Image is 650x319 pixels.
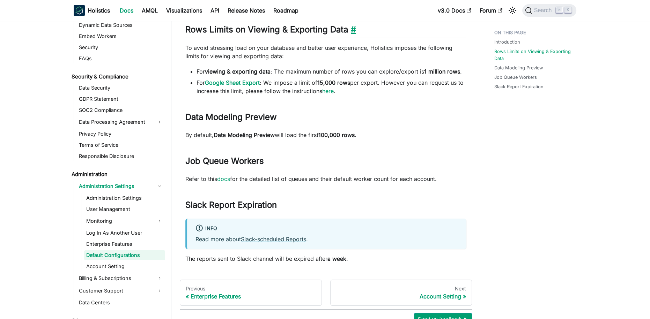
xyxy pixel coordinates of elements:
[186,286,316,292] div: Previous
[348,24,356,35] a: Direct link to Rows Limits on Viewing & Exporting Data
[532,7,556,14] span: Search
[223,5,269,16] a: Release Notes
[564,7,571,13] kbd: K
[197,67,466,76] li: For : The maximum number of rows you can explore/export is .
[336,293,466,300] div: Account Setting
[330,280,472,306] a: NextAccount Setting
[77,54,165,63] a: FAQs
[197,78,466,95] li: For : We impose a limit of per export. However you can request us to increase this limit, please ...
[77,116,165,128] a: Data Processing Agreement
[77,20,165,30] a: Dynamic Data Sources
[77,285,165,296] a: Customer Support
[185,24,466,38] h2: Rows Limits on Viewing & Exporting Data
[185,112,466,125] h2: Data Modeling Preview
[475,5,507,16] a: Forum
[185,156,466,169] h2: Job Queue Workers
[77,140,165,150] a: Terms of Service
[88,6,110,15] b: Holistics
[77,298,165,307] a: Data Centers
[116,5,138,16] a: Docs
[84,204,165,214] a: User Management
[77,181,165,192] a: Administration Settings
[494,64,543,71] a: Data Modeling Preview
[214,131,275,138] strong: Data Modeling Preview
[185,255,466,263] p: The reports sent to Slack channel will be expired after .
[180,280,472,306] nav: Docs pages
[162,5,206,16] a: Visualizations
[185,44,466,60] p: To avoid stressing load on your database and better user experience, Holistics imposes the follow...
[195,235,458,243] p: Read more about .
[77,43,165,52] a: Security
[77,273,165,284] a: Billing & Subscriptions
[74,5,85,16] img: Holistics
[507,5,518,16] button: Switch between dark and light mode (currently light mode)
[494,39,520,45] a: Introduction
[69,72,165,82] a: Security & Compliance
[69,169,165,179] a: Administration
[84,228,165,238] a: Log In As Another User
[84,239,165,249] a: Enterprise Features
[77,151,165,161] a: Responsible Disclosure
[269,5,303,16] a: Roadmap
[77,31,165,41] a: Embed Workers
[84,261,165,271] a: Account Setting
[138,5,162,16] a: AMQL
[77,83,165,93] a: Data Security
[494,83,544,90] a: Slack Report Expiration
[327,255,346,262] strong: a week
[185,175,466,183] p: Refer to this for the detailed list of queues and their default worker count for each account.
[77,94,165,104] a: GDPR Statement
[180,280,322,306] a: PreviousEnterprise Features
[205,68,271,75] strong: viewing & exporting data
[84,193,165,203] a: Administration Settings
[317,79,350,86] strong: 15,000 rows
[77,105,165,115] a: SOC2 Compliance
[494,48,572,61] a: Rows Limits on Viewing & Exporting Data
[336,286,466,292] div: Next
[84,215,165,227] a: Monitoring
[195,224,458,233] div: info
[241,236,306,243] a: Slack-scheduled Reports
[185,131,466,139] p: By default, will load the first .
[205,79,260,86] a: Google Sheet Export
[186,293,316,300] div: Enterprise Features
[84,250,165,260] a: Default Configurations
[434,5,475,16] a: v3.0 Docs
[77,129,165,139] a: Privacy Policy
[322,88,334,94] a: here
[67,21,171,319] nav: Docs sidebar
[74,5,110,16] a: HolisticsHolistics
[522,4,576,17] button: Search (Command+K)
[185,200,466,213] h2: Slack Report Expiration
[556,7,563,13] kbd: ⌘
[494,74,537,81] a: Job Queue Workers
[217,175,230,182] a: docs
[318,131,355,138] strong: 100,000 rows
[206,5,223,16] a: API
[424,68,460,75] strong: 1 million rows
